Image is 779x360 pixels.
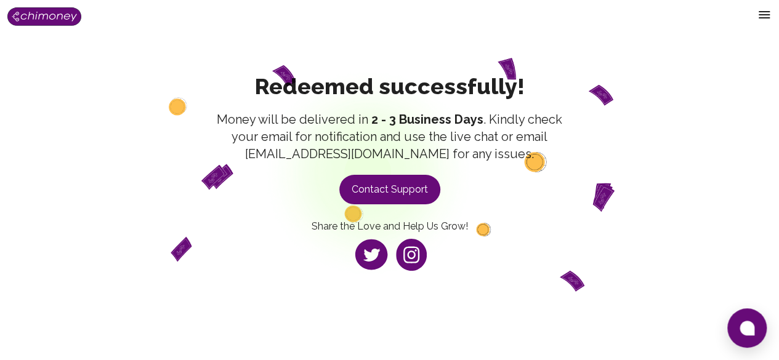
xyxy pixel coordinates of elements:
[339,175,440,204] button: Contact Support
[396,239,427,270] img: instagram
[212,111,567,162] span: Money will be delivered in . Kindly check your email for notification and use the live chat or em...
[371,112,483,127] strong: 2 - 3 Business Days
[353,237,390,273] img: twitter
[212,74,567,98] span: Redeemed successfully!
[7,7,81,26] img: Logo
[312,204,468,276] div: Share the Love and Help Us Grow!
[727,308,767,348] button: Open chat window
